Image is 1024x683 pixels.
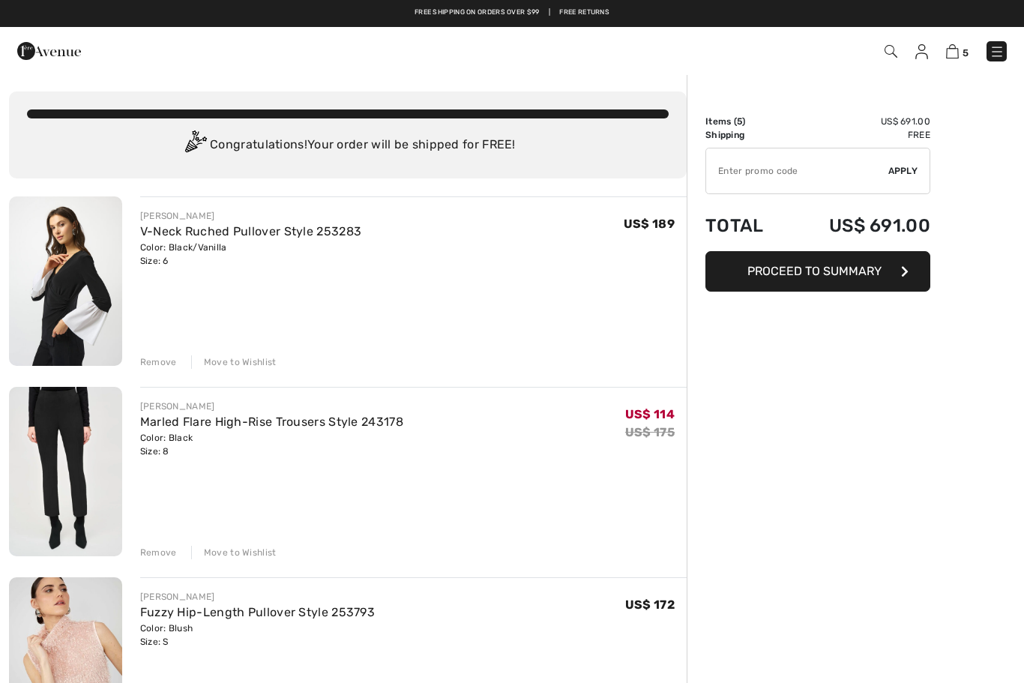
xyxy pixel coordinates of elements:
[140,431,403,458] div: Color: Black Size: 8
[747,264,882,278] span: Proceed to Summary
[888,164,918,178] span: Apply
[625,425,675,439] s: US$ 175
[140,605,375,619] a: Fuzzy Hip-Length Pullover Style 253793
[737,116,742,127] span: 5
[140,622,375,649] div: Color: Blush Size: S
[17,36,81,66] img: 1ère Avenue
[140,415,403,429] a: Marled Flare High-Rise Trousers Style 243178
[787,115,930,128] td: US$ 691.00
[705,128,787,142] td: Shipping
[559,7,609,18] a: Free Returns
[706,148,888,193] input: Promo code
[415,7,540,18] a: Free shipping on orders over $99
[705,251,930,292] button: Proceed to Summary
[946,42,969,60] a: 5
[787,128,930,142] td: Free
[625,598,675,612] span: US$ 172
[625,407,675,421] span: US$ 114
[946,44,959,58] img: Shopping Bag
[705,115,787,128] td: Items ( )
[787,200,930,251] td: US$ 691.00
[9,387,122,556] img: Marled Flare High-Rise Trousers Style 243178
[191,355,277,369] div: Move to Wishlist
[549,7,550,18] span: |
[915,44,928,59] img: My Info
[140,241,362,268] div: Color: Black/Vanilla Size: 6
[140,209,362,223] div: [PERSON_NAME]
[180,130,210,160] img: Congratulation2.svg
[140,546,177,559] div: Remove
[885,45,897,58] img: Search
[9,196,122,366] img: V-Neck Ruched Pullover Style 253283
[963,47,969,58] span: 5
[140,400,403,413] div: [PERSON_NAME]
[27,130,669,160] div: Congratulations! Your order will be shipped for FREE!
[140,590,375,604] div: [PERSON_NAME]
[624,217,675,231] span: US$ 189
[191,546,277,559] div: Move to Wishlist
[140,224,362,238] a: V-Neck Ruched Pullover Style 253283
[990,44,1005,59] img: Menu
[705,200,787,251] td: Total
[140,355,177,369] div: Remove
[17,43,81,57] a: 1ère Avenue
